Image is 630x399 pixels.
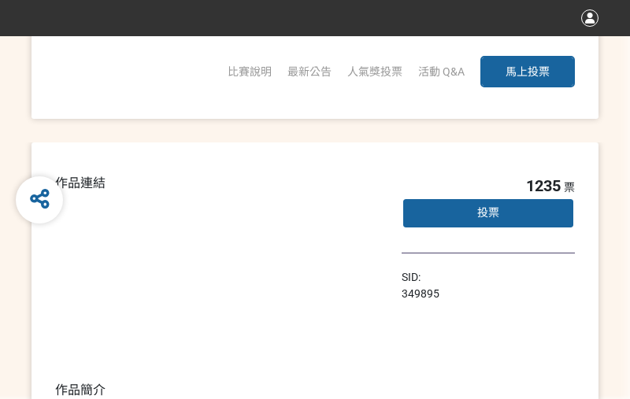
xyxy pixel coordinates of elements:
[418,65,465,78] a: 活動 Q&A
[564,181,575,194] span: 票
[402,271,439,300] span: SID: 349895
[506,65,550,78] span: 馬上投票
[287,65,332,78] a: 最新公告
[480,56,575,87] button: 馬上投票
[55,175,106,190] span: 作品連結
[526,176,561,195] span: 1235
[347,65,402,78] span: 人氣獎投票
[55,382,106,397] span: 作品簡介
[228,65,272,78] a: 比賽說明
[477,206,499,219] span: 投票
[443,269,522,285] iframe: IFrame Embed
